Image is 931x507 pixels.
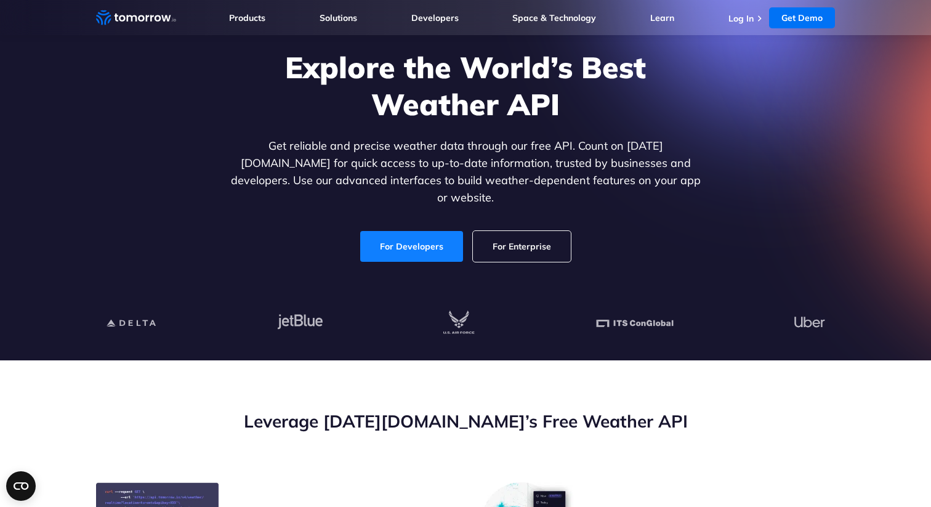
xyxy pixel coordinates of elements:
a: For Developers [360,231,463,262]
a: Log In [728,13,754,24]
a: Solutions [320,12,357,23]
a: Home link [96,9,176,27]
h2: Leverage [DATE][DOMAIN_NAME]’s Free Weather API [96,410,835,433]
a: For Enterprise [473,231,571,262]
a: Space & Technology [512,12,596,23]
button: Open CMP widget [6,471,36,501]
a: Get Demo [769,7,835,28]
p: Get reliable and precise weather data through our free API. Count on [DATE][DOMAIN_NAME] for quic... [228,137,703,206]
h1: Explore the World’s Best Weather API [228,49,703,123]
a: Developers [411,12,459,23]
a: Products [229,12,265,23]
a: Learn [650,12,674,23]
